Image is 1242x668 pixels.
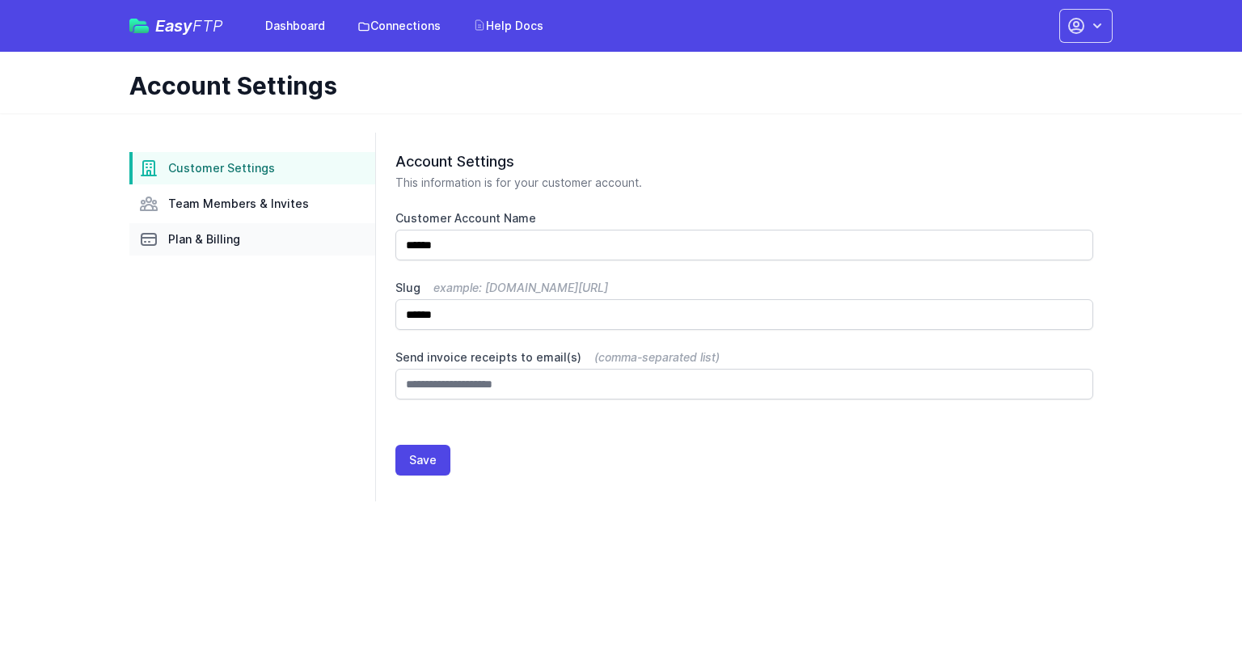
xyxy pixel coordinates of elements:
p: This information is for your customer account. [395,175,1093,191]
h1: Account Settings [129,71,1100,100]
span: Team Members & Invites [168,196,309,212]
label: Slug [395,280,1093,296]
h2: Account Settings [395,152,1093,171]
span: (comma-separated list) [594,350,720,364]
span: Easy [155,18,223,34]
label: Customer Account Name [395,210,1093,226]
span: FTP [192,16,223,36]
a: Team Members & Invites [129,188,375,220]
a: EasyFTP [129,18,223,34]
button: Save [395,445,450,476]
a: Dashboard [256,11,335,40]
a: Help Docs [463,11,553,40]
span: Customer Settings [168,160,275,176]
a: Connections [348,11,450,40]
a: Customer Settings [129,152,375,184]
label: Send invoice receipts to email(s) [395,349,1093,366]
span: example: [DOMAIN_NAME][URL] [433,281,608,294]
iframe: Drift Widget Chat Controller [1161,587,1223,649]
img: easyftp_logo.png [129,19,149,33]
a: Plan & Billing [129,223,375,256]
span: Plan & Billing [168,231,240,247]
